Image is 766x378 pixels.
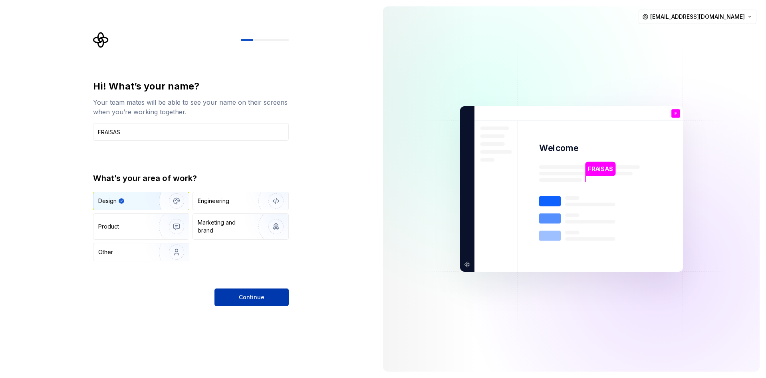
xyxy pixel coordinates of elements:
[639,10,756,24] button: [EMAIL_ADDRESS][DOMAIN_NAME]
[98,197,117,205] div: Design
[539,142,578,154] p: Welcome
[588,165,613,173] p: FRAISAS
[93,173,289,184] div: What’s your area of work?
[98,248,113,256] div: Other
[198,197,229,205] div: Engineering
[93,97,289,117] div: Your team mates will be able to see your name on their screens when you’re working together.
[93,123,289,141] input: Han Solo
[239,293,264,301] span: Continue
[93,80,289,93] div: Hi! What’s your name?
[674,111,677,116] p: F
[214,288,289,306] button: Continue
[198,219,252,235] div: Marketing and brand
[98,223,119,231] div: Product
[650,13,745,21] span: [EMAIL_ADDRESS][DOMAIN_NAME]
[93,32,109,48] svg: Supernova Logo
